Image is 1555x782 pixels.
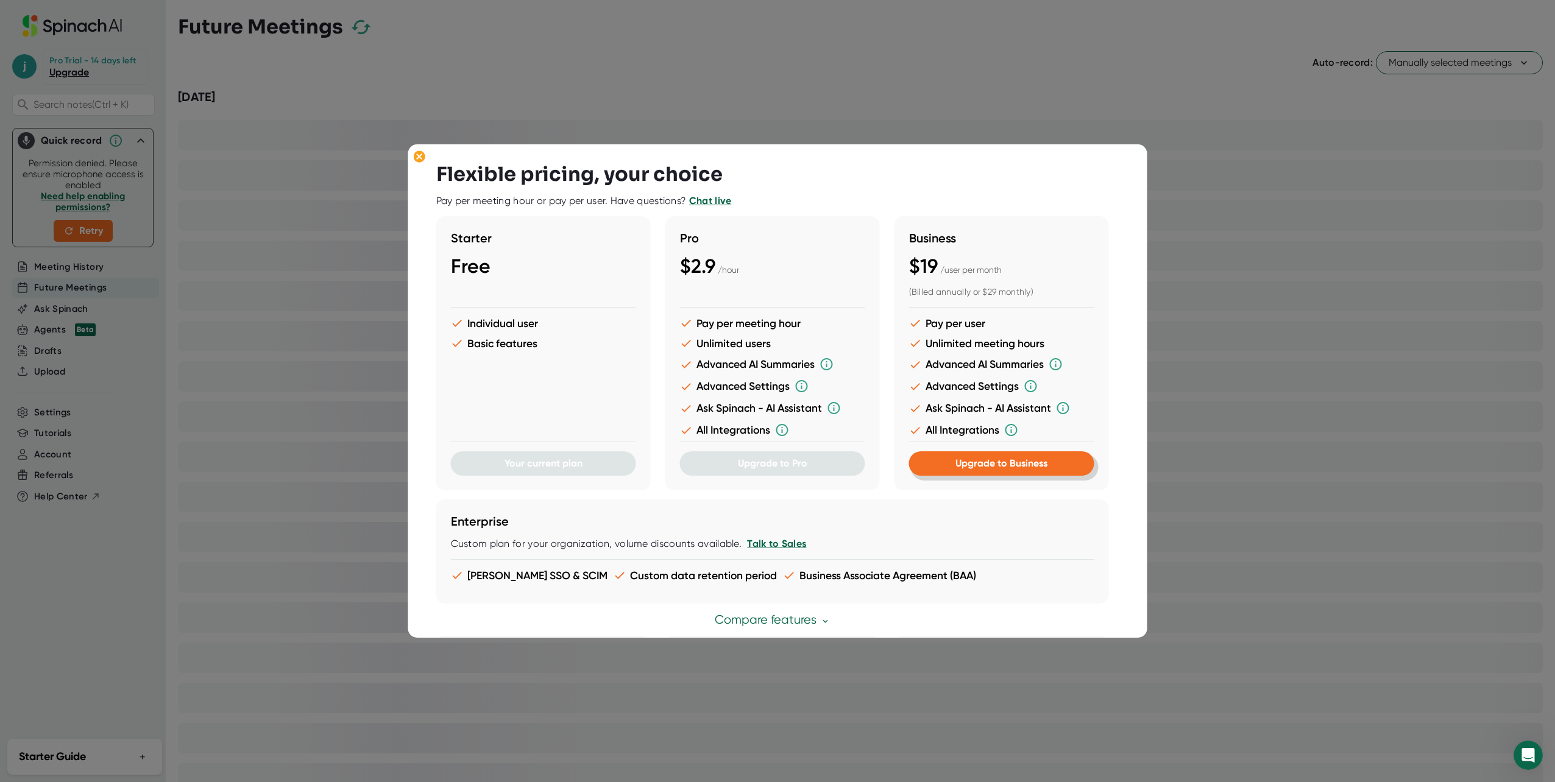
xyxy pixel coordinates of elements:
span: Your current plan [505,457,583,469]
span: Help [193,410,213,419]
div: AI Agent and team can help [25,187,185,200]
iframe: Intercom live chat [1514,741,1543,770]
span: Spinach helps run your meeting, summarize the conversation and… [25,241,214,263]
h3: Business [909,231,1094,245]
div: Getting Started with Spinach AISpinach helps run your meeting, summarize the conversation and… [13,217,231,275]
img: Profile image for Karin [191,19,216,44]
span: / hour [718,265,739,275]
span: Messages [101,410,143,419]
div: Custom plan for your organization, volume discounts available. [451,538,1094,550]
span: / user per month [940,265,1002,275]
li: [PERSON_NAME] SSO & SCIM [451,569,607,582]
img: Profile image for Yoav [168,19,193,44]
div: FAQ [25,291,219,303]
div: Ask a questionAI Agent and team can helpProfile image for Fin [12,164,232,210]
h3: Flexible pricing, your choice [436,163,723,186]
span: $19 [909,255,938,278]
li: Advanced AI Summaries [680,357,865,372]
span: Upgrade to Business [955,457,1047,469]
span: Upgrade to Pro [738,457,807,469]
button: Upgrade to Pro [680,451,865,476]
span: Frequently Asked Questions about Getting Started,… [25,305,205,327]
li: Custom data retention period [614,569,777,582]
img: logo [24,23,44,43]
button: Messages [81,380,162,429]
li: Ask Spinach - AI Assistant [680,401,865,415]
h3: Enterprise [451,514,1094,529]
li: Basic features [451,337,636,350]
span: Home [27,410,54,419]
button: Your current plan [451,451,636,476]
li: Unlimited meeting hours [909,337,1094,350]
a: Chat live [689,195,732,206]
li: Individual user [451,317,636,329]
li: Ask Spinach - AI Assistant [909,401,1094,415]
li: Pay per user [909,317,1094,329]
li: Unlimited users [680,337,865,350]
li: All Integrations [909,423,1094,437]
li: All Integrations [680,423,865,437]
div: FAQFrequently Asked Questions about Getting Started,… [13,281,231,339]
span: Free [451,255,491,278]
button: Help [163,380,244,429]
a: Talk to Sales [747,538,806,549]
div: Ask a question [25,174,185,187]
li: Advanced Settings [909,379,1094,393]
li: Advanced AI Summaries [909,357,1094,372]
h3: Pro [680,231,865,245]
p: How can we help? [24,128,219,149]
div: Pay per meeting hour or pay per user. Have questions? [436,195,732,207]
p: Hi! Need help using Spinach AI?👋 [24,86,219,128]
li: Business Associate Agreement (BAA) [783,569,976,582]
div: (Billed annually or $29 monthly) [909,287,1094,298]
div: Getting Started with Spinach AI [25,227,219,239]
a: Compare features [715,613,830,627]
button: Upgrade to Business [909,451,1094,476]
img: Profile image for Fin [190,180,204,194]
h3: Starter [451,231,636,245]
span: $2.9 [680,255,715,278]
li: Pay per meeting hour [680,317,865,329]
li: Advanced Settings [680,379,865,393]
